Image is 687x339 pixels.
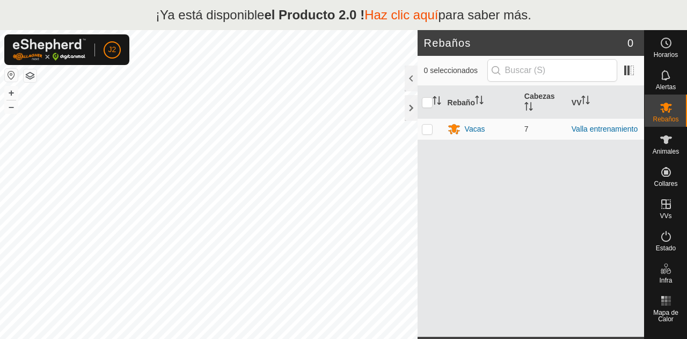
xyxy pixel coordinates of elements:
[5,86,18,99] button: +
[647,309,684,322] span: Mapa de Calor
[160,8,264,22] font: Ya está disponible
[364,8,438,22] a: Haz clic aquí
[24,69,36,82] button: Capas del Mapa
[5,100,18,113] button: –
[448,98,475,106] font: Rebaño
[5,69,18,82] button: Restablecer Mapa
[438,8,531,22] font: para saber más.
[656,244,676,252] font: Estado
[572,125,638,133] a: Valla entrenamiento
[108,44,116,55] span: J2
[581,97,590,106] p-sorticon: Activar para ordenar
[9,87,14,98] font: +
[424,66,478,75] font: 0 seleccionados
[424,37,471,49] font: Rebaños
[264,8,364,22] font: el Producto 2.0 !
[524,92,555,100] font: Cabezas
[653,148,679,155] font: Animales
[653,116,678,123] font: Rebaños
[660,212,671,220] font: VVs
[475,97,484,106] p-sorticon: Activar para ordenar
[654,180,677,187] font: Collares
[654,52,678,58] span: Horarios
[659,277,672,284] font: Infra
[572,98,582,106] font: VV
[656,83,676,91] font: Alertas
[9,101,14,112] font: –
[487,59,617,82] input: Buscar (S)
[156,8,160,22] font: ¡
[524,104,533,112] p-sorticon: Activar para ordenar
[13,39,86,61] img: Logo Gallagher
[465,124,485,135] div: Vacas
[627,37,633,49] font: 0
[524,125,529,133] span: 7
[433,98,441,106] p-sorticon: Activar para ordenar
